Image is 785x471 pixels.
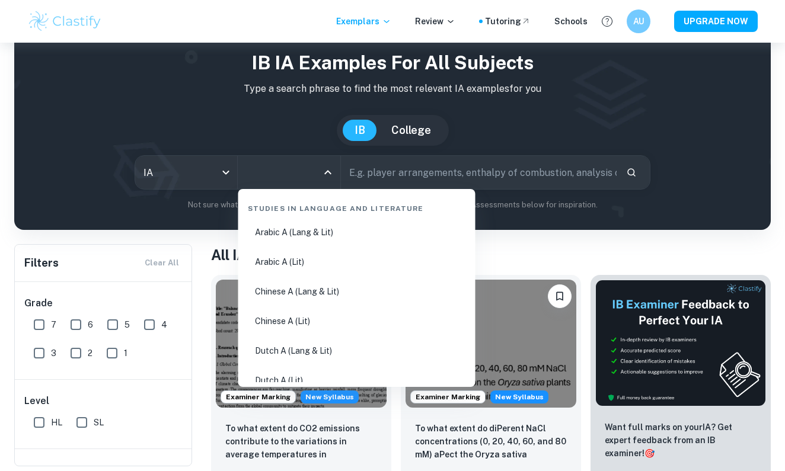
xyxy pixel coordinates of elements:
[125,318,130,331] span: 5
[674,11,758,32] button: UPGRADE NOW
[27,9,103,33] img: Clastify logo
[225,422,377,462] p: To what extent do CO2 emissions contribute to the variations in average temperatures in Indonesia...
[621,162,642,182] button: Search
[24,296,183,310] h6: Grade
[411,392,485,402] span: Examiner Marking
[243,248,471,275] li: Arabic A (Lit)
[243,219,471,246] li: Arabic A (Lang & Lit)
[406,280,576,408] img: ESS IA example thumbnail: To what extent do diPerent NaCl concentr
[51,347,56,360] span: 3
[243,278,471,305] li: Chinese A (Lang & Lit)
[379,120,443,141] button: College
[243,194,471,219] div: Studies in Language and Literature
[24,49,761,77] h1: IB IA examples for all subjects
[301,390,359,403] span: New Syllabus
[605,421,757,460] p: Want full marks on your IA ? Get expert feedback from an IB examiner!
[221,392,295,402] span: Examiner Marking
[336,15,391,28] p: Exemplars
[51,318,56,331] span: 7
[88,318,93,331] span: 6
[24,82,761,96] p: Type a search phrase to find the most relevant IA examples for you
[24,255,59,271] h6: Filters
[627,9,650,33] button: AU
[632,15,646,28] h6: AU
[124,347,127,360] span: 1
[243,367,471,394] li: Dutch A (Lit)
[490,390,548,403] span: New Syllabus
[415,15,455,28] p: Review
[51,416,62,429] span: HL
[341,156,617,189] input: E.g. player arrangements, enthalpy of combustion, analysis of a big city...
[644,448,655,458] span: 🎯
[415,422,567,462] p: To what extent do diPerent NaCl concentrations (0, 20, 40, 60, and 80 mM) aPect the Oryza sativa ...
[243,337,471,364] li: Dutch A (Lang & Lit)
[24,199,761,211] p: Not sure what to search for? You can always look through our example Internal Assessments below f...
[94,416,104,429] span: SL
[24,394,183,408] h6: Level
[548,284,572,308] button: Bookmark
[211,244,771,265] h1: All IA Examples
[135,156,238,189] div: IA
[301,390,359,403] div: Starting from the May 2026 session, the ESS IA requirements have changed. We created this exempla...
[597,11,617,31] button: Help and Feedback
[554,15,588,28] a: Schools
[343,120,377,141] button: IB
[485,15,531,28] a: Tutoring
[320,164,336,181] button: Close
[595,280,766,406] img: Thumbnail
[243,307,471,335] li: Chinese A (Lit)
[161,318,167,331] span: 4
[216,280,387,408] img: ESS IA example thumbnail: To what extent do CO2 emissions contribu
[490,390,548,403] div: Starting from the May 2026 session, the ESS IA requirements have changed. We created this exempla...
[88,347,92,360] span: 2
